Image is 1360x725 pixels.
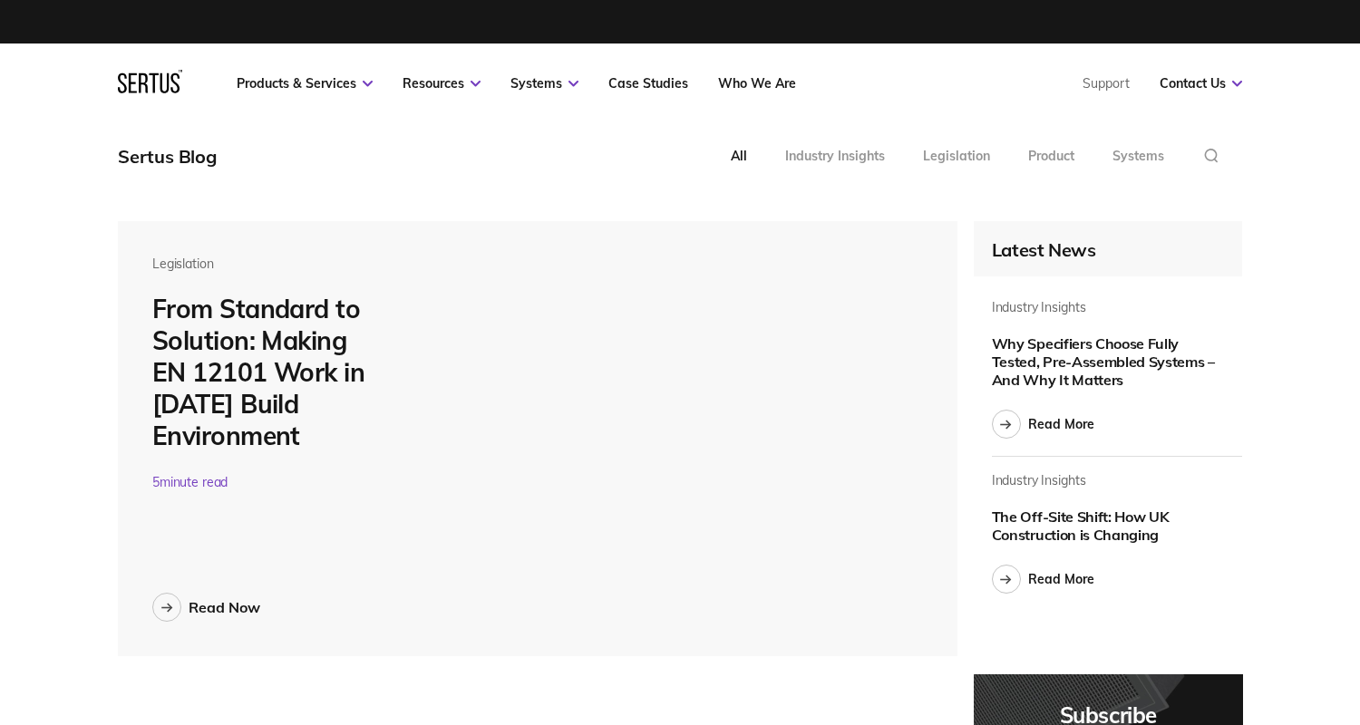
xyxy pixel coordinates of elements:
div: Sertus Blog [118,145,217,168]
a: Read Now [152,593,260,622]
div: Legislation [152,256,369,272]
a: Case Studies [608,75,688,92]
div: Read More [1028,416,1094,432]
a: Systems [510,75,578,92]
div: Industry Insights [785,148,885,164]
a: Read More [992,565,1094,594]
div: Read More [1028,571,1094,587]
div: From Standard to Solution: Making EN 12101 Work in [DATE] Build Environment [152,293,369,451]
a: Read More [992,410,1094,439]
div: The Off-Site Shift: How UK Construction is Changing [992,507,1218,544]
div: 5 minute read [152,474,369,490]
div: Systems [1112,148,1164,164]
div: Industry Insights [992,299,1086,315]
a: Contact Us [1160,75,1242,92]
a: Resources [403,75,481,92]
div: Why Specifiers Choose Fully Tested, Pre-Assembled Systems – And Why It Matters [992,334,1218,389]
div: All [731,148,747,164]
div: Industry Insights [992,472,1086,488]
div: Read Now [189,598,260,616]
div: Product [1028,148,1074,164]
a: Who We Are [718,75,796,92]
div: Legislation [923,148,990,164]
a: Products & Services [237,75,373,92]
div: Latest News [992,238,1224,261]
a: Support [1083,75,1130,92]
